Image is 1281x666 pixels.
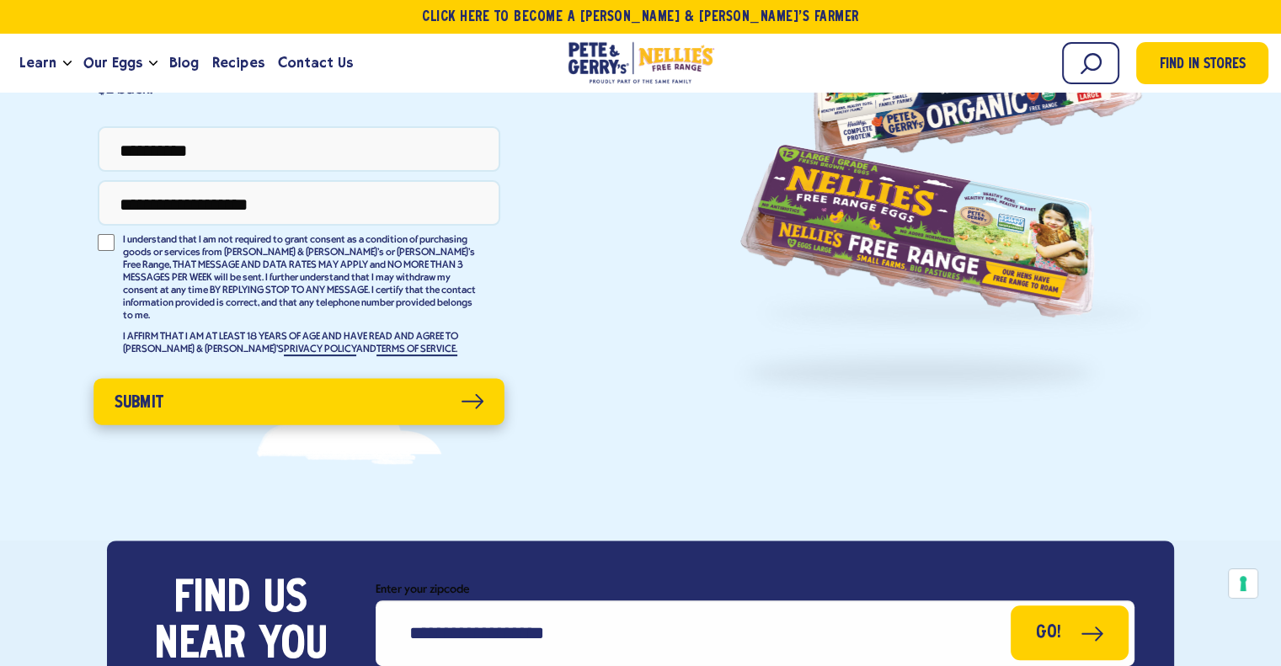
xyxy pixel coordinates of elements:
span: Our Eggs [83,52,142,73]
p: I AFFIRM THAT I AM AT LEAST 18 YEARS OF AGE AND HAVE READ AND AGREE TO [PERSON_NAME] & [PERSON_NA... [123,331,477,356]
button: Your consent preferences for tracking technologies [1229,569,1257,598]
a: Blog [163,40,205,86]
a: Find in Stores [1136,42,1268,84]
button: Submit [93,378,504,424]
span: Blog [169,52,199,73]
span: Recipes [212,52,264,73]
a: TERMS OF SERVICE. [376,344,457,356]
button: Open the dropdown menu for Learn [63,61,72,67]
a: PRIVACY POLICY [284,344,356,356]
span: Find in Stores [1160,54,1246,77]
a: Learn [13,40,63,86]
a: Recipes [205,40,270,86]
button: Open the dropdown menu for Our Eggs [149,61,157,67]
span: Contact Us [278,52,353,73]
button: Go! [1011,605,1129,660]
input: Search [1062,42,1119,84]
p: I understand that I am not required to grant consent as a condition of purchasing goods or servic... [123,234,477,322]
a: Our Eggs [77,40,149,86]
label: Enter your zipcode [376,579,1134,600]
a: Contact Us [271,40,360,86]
input: I understand that I am not required to grant consent as a condition of purchasing goods or servic... [98,234,115,251]
span: Learn [19,52,56,73]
